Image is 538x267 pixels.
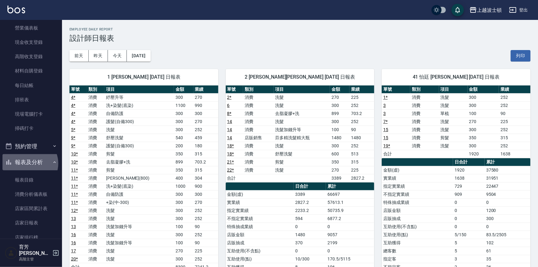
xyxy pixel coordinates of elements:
td: 芬多精洗髮精大瓶 [274,134,330,142]
td: 9504 [485,190,531,198]
td: 消費 [410,101,439,109]
button: 登出 [507,4,531,16]
td: 消費 [410,109,439,117]
td: 703.2 [349,109,374,117]
td: 100 [468,109,499,117]
td: 消費 [87,174,105,182]
td: 消費 [87,239,105,247]
td: 252 [499,126,531,134]
td: 洗髮 [274,93,330,101]
th: 累計 [326,182,374,191]
td: 消費 [87,214,105,223]
td: 洗髮加錢升等 [104,223,174,231]
td: 315 [349,158,374,166]
a: 3 [383,111,386,116]
td: 0 [453,223,485,231]
a: 材料自購登錄 [2,64,60,78]
td: 22447 [485,182,531,190]
td: 1480 [349,134,374,142]
td: 540 [174,134,193,142]
td: 300 [193,109,218,117]
td: 剪髮 [274,158,330,166]
td: 300 [330,117,349,126]
td: 100 [174,223,193,231]
a: 掃碼打卡 [2,121,60,136]
td: 350 [174,166,193,174]
td: 180 [193,142,218,150]
td: 0 [294,247,326,255]
td: 指定實業績 [226,206,294,214]
th: 業績 [499,85,531,94]
td: 1638 [453,174,485,182]
td: 指定客 [382,255,453,263]
td: 170.5/5115 [326,255,374,263]
td: 洗髮 [439,101,468,109]
td: 合計 [382,150,410,158]
td: 護髮(自備300) [104,117,174,126]
td: 990 [193,101,218,109]
a: 6 [227,103,230,108]
a: 14 [227,135,232,140]
td: 洗髮 [104,214,174,223]
td: 洗髮 [274,166,330,174]
td: 600 [330,150,349,158]
a: 現金收支登錄 [2,35,60,49]
td: 370 [294,239,326,247]
td: 350 [174,150,193,158]
td: 66697 [326,190,374,198]
td: 90 [499,109,531,117]
td: 252 [349,142,374,150]
td: 270 [174,247,193,255]
table: a dense table [382,85,531,158]
td: 1920 [468,150,499,158]
div: 上越波士頓 [477,6,502,14]
th: 業績 [349,85,374,94]
td: 消費 [243,117,273,126]
td: 899 [330,109,349,117]
td: 店販金額 [226,231,294,239]
td: 0 [485,223,531,231]
td: 9057 [326,231,374,239]
button: 上越波士頓 [467,4,504,16]
td: 消費 [243,158,273,166]
a: 營業儀表板 [2,21,60,35]
button: 今天 [108,50,127,62]
td: 互助獲得 [382,239,453,247]
td: 37580 [485,166,531,174]
td: 252 [349,101,374,109]
td: 300 [174,126,193,134]
td: 315 [193,150,218,158]
td: 店販金額 [382,206,453,214]
td: 252 [499,93,531,101]
a: 3 [383,103,386,108]
td: 不指定實業績 [226,214,294,223]
td: 洗髮加錢升等 [104,239,174,247]
td: 459 [193,134,218,142]
td: 270 [193,117,218,126]
td: 252 [193,231,218,239]
td: 31951 [485,174,531,182]
td: 自備防護 [104,190,174,198]
a: 15 [383,135,388,140]
td: 90 [193,239,218,247]
td: 洗髮 [439,142,468,150]
th: 項目 [274,85,330,94]
td: 1200 [485,206,531,214]
td: 3389 [294,190,326,198]
td: 消費 [87,117,105,126]
td: 300 [174,190,193,198]
th: 累計 [485,158,531,166]
td: 總客數 [382,247,453,255]
td: 實業績 [226,198,294,206]
td: 洗髮 [274,101,330,109]
th: 金額 [468,85,499,94]
td: 洗髮 [104,206,174,214]
td: 270 [193,93,218,101]
td: 35 [485,255,531,263]
td: 252 [193,214,218,223]
a: 店家區間累計表 [2,201,60,216]
td: 703.2 [193,158,218,166]
td: 消費 [87,182,105,190]
td: 消費 [243,93,273,101]
td: 270 [330,93,349,101]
